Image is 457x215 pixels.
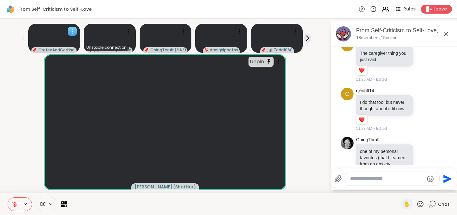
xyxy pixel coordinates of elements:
[274,47,293,53] span: Todd1960
[358,68,365,73] button: Reactions: love
[150,47,174,53] span: GoingThruIt
[204,48,209,52] span: audio-muted
[376,77,387,82] span: Edited
[404,200,410,208] span: ✋
[350,176,424,182] textarea: Type your message
[360,99,409,112] p: I do that too, but never thought about it til now
[5,4,16,15] img: ShareWell Logomark
[336,26,351,41] img: From Self-Criticism to Self-Love, Sep 07
[403,6,416,12] span: Rules
[356,27,453,35] div: From Self-Criticism to Self-Love, [DATE]
[356,137,380,143] a: GoingThruIt
[374,77,375,82] span: •
[438,201,449,207] span: Chat
[356,66,368,76] div: Reaction list
[38,47,76,53] span: CoffeeAndCortisol
[145,48,149,52] span: audio-muted
[440,172,454,186] button: Send
[210,47,238,53] span: danigirlphotos
[248,57,274,67] div: Unpin
[135,184,172,190] span: [PERSON_NAME]
[356,35,398,41] p: 18 members, 15 online
[341,137,354,149] img: https://sharewell-space-live.sfo3.digitaloceanspaces.com/user-generated/2e5f77fd-c38e-449e-b933-9...
[173,184,196,190] span: ( She/Her )
[18,6,92,12] span: From Self-Criticism to Self-Love
[427,175,434,183] button: Emoji picker
[356,77,372,82] span: 11:26 AM
[356,126,372,131] span: 11:27 AM
[374,126,375,131] span: •
[360,50,409,63] p: The caregiver thing you just said
[345,90,349,98] span: c
[358,117,365,122] button: Reactions: love
[356,88,374,94] a: cjen5614
[84,44,129,51] div: Unstable connection
[262,48,266,52] span: audio-muted
[434,6,447,12] span: Leave
[376,126,387,131] span: Edited
[33,48,37,52] span: audio-muted
[356,115,368,125] div: Reaction list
